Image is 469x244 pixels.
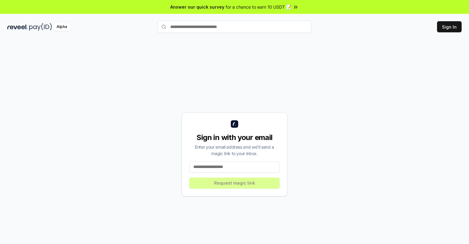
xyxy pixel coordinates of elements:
[7,23,28,31] img: reveel_dark
[226,4,291,10] span: for a chance to earn 10 USDT 📝
[231,120,238,128] img: logo_small
[29,23,52,31] img: pay_id
[189,133,280,142] div: Sign in with your email
[53,23,70,31] div: Alpha
[189,144,280,157] div: Enter your email address and we’ll send a magic link to your inbox.
[437,21,462,32] button: Sign In
[170,4,224,10] span: Answer our quick survey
